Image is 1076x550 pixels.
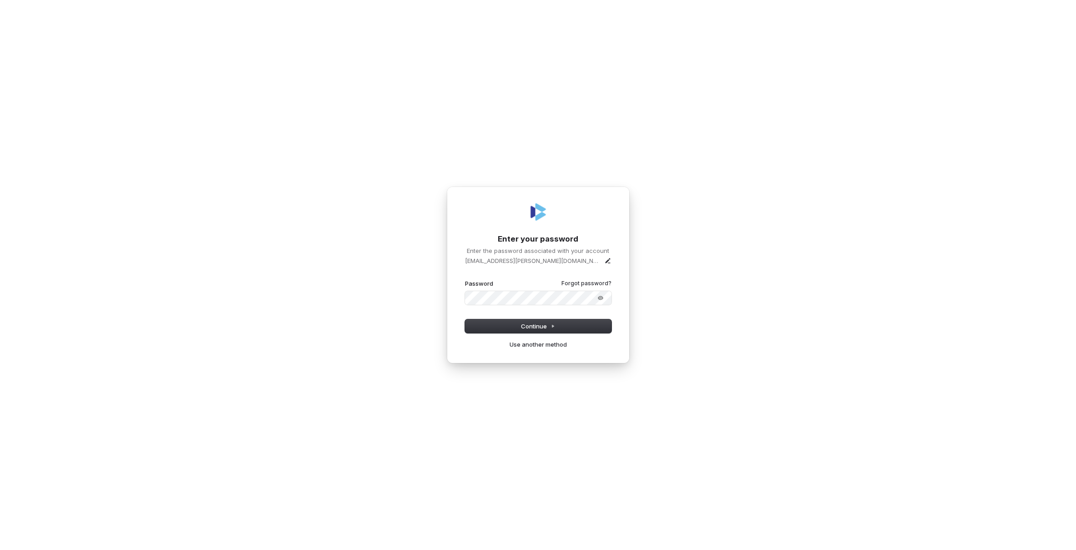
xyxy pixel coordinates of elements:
[465,257,601,265] p: [EMAIL_ADDRESS][PERSON_NAME][DOMAIN_NAME]
[604,257,611,264] button: Edit
[510,340,567,348] a: Use another method
[465,234,611,245] h1: Enter your password
[521,322,555,330] span: Continue
[465,319,611,333] button: Continue
[527,201,549,223] img: Coverbase
[561,280,611,287] a: Forgot password?
[591,293,610,303] button: Show password
[465,247,611,255] p: Enter the password associated with your account
[465,279,493,288] label: Password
